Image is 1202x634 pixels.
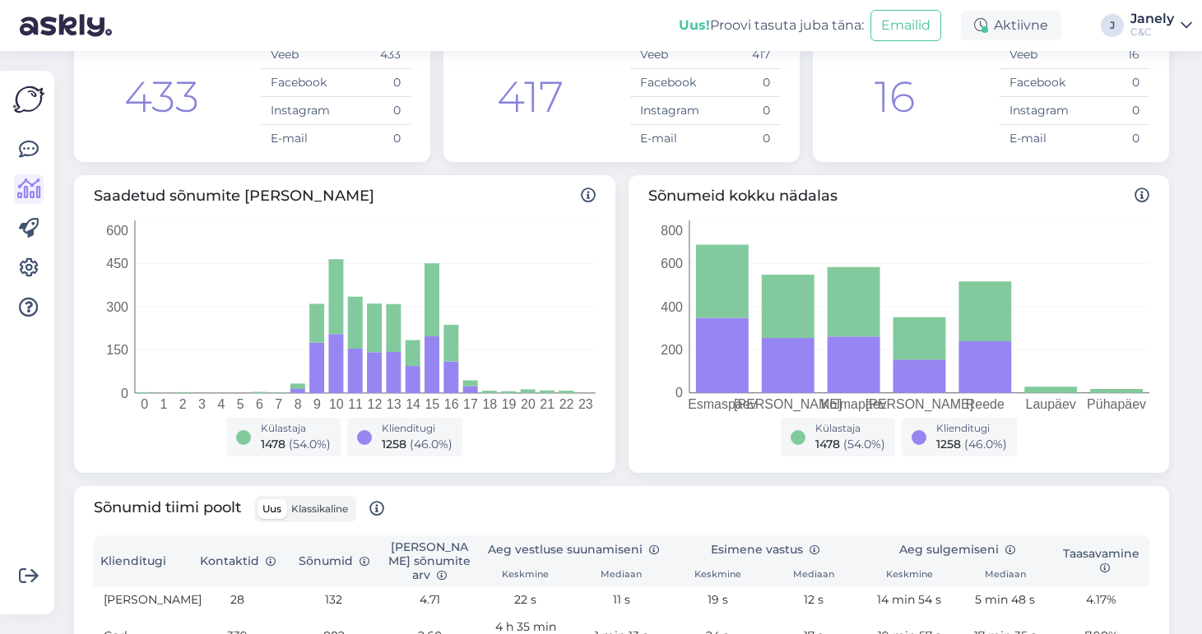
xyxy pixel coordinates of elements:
td: 12 s [765,586,861,613]
tspan: 23 [578,397,593,411]
td: 19 s [670,586,766,613]
td: 0 [705,97,780,125]
button: Emailid [870,10,941,41]
span: ( 46.0 %) [410,437,452,451]
td: 0 [1074,125,1149,153]
td: E-mail [630,125,705,153]
div: C&C [1130,25,1174,39]
tspan: 300 [106,300,128,314]
div: Aktiivne [961,11,1061,40]
div: Janely [1130,12,1174,25]
tspan: 400 [661,300,683,314]
tspan: 8 [295,397,302,411]
td: Veeb [261,41,336,69]
td: 0 [705,125,780,153]
span: Sõnumeid kokku nädalas [648,185,1150,207]
tspan: 150 [106,343,128,357]
td: 11 s [573,586,670,613]
td: 4.17% [1053,586,1149,613]
div: Klienditugi [936,421,1007,436]
tspan: Laupäev [1025,397,1075,411]
tspan: 800 [661,224,683,238]
td: 0 [1074,69,1149,97]
tspan: 22 [559,397,574,411]
tspan: 6 [256,397,263,411]
td: Veeb [630,41,705,69]
td: Instagram [1000,97,1074,125]
span: ( 54.0 %) [289,437,331,451]
th: Kontaktid [190,535,286,586]
tspan: 18 [482,397,497,411]
td: Facebook [261,69,336,97]
div: 417 [497,65,564,129]
span: ( 46.0 %) [964,437,1007,451]
span: Sõnumid tiimi poolt [94,496,384,522]
tspan: 10 [329,397,344,411]
td: Veeb [1000,41,1074,69]
tspan: 4 [217,397,225,411]
td: Instagram [261,97,336,125]
img: Askly Logo [13,84,44,115]
tspan: 0 [675,386,683,400]
tspan: 12 [368,397,383,411]
b: Uus! [679,17,710,33]
div: Külastaja [261,421,331,436]
a: JanelyC&C [1130,12,1192,39]
tspan: Reede [966,397,1005,411]
th: Sõnumid [285,535,382,586]
tspan: 2 [179,397,187,411]
tspan: 16 [444,397,459,411]
span: ( 54.0 %) [843,437,885,451]
td: 22 s [478,586,574,613]
tspan: 7 [275,397,282,411]
tspan: [PERSON_NAME] [734,397,842,412]
div: 433 [124,65,199,129]
th: Aeg sulgemiseni [861,535,1053,564]
td: 14 min 54 s [861,586,958,613]
tspan: 0 [121,386,128,400]
td: 28 [190,586,286,613]
td: 132 [285,586,382,613]
td: [PERSON_NAME] [94,586,190,613]
span: Klassikaline [291,502,348,515]
tspan: 19 [502,397,517,411]
th: Aeg vestluse suunamiseni [478,535,670,564]
tspan: [PERSON_NAME] [866,397,973,412]
div: Proovi tasuta juba täna: [679,16,864,35]
td: 0 [336,97,411,125]
tspan: 15 [425,397,439,411]
tspan: 3 [198,397,206,411]
td: Instagram [630,97,705,125]
div: J [1101,14,1124,37]
span: 1258 [936,437,961,451]
td: E-mail [1000,125,1074,153]
tspan: 11 [348,397,363,411]
tspan: Esmaspäev [688,397,756,411]
tspan: 21 [540,397,555,411]
td: E-mail [261,125,336,153]
tspan: Pühapäev [1087,397,1146,411]
td: Facebook [1000,69,1074,97]
td: 16 [1074,41,1149,69]
span: 1258 [382,437,406,451]
th: Mediaan [573,564,670,587]
th: Taasavamine [1053,535,1149,586]
th: Keskmine [670,564,766,587]
span: Uus [262,502,281,515]
tspan: 450 [106,257,128,271]
tspan: 20 [521,397,536,411]
td: 433 [336,41,411,69]
div: Klienditugi [382,421,452,436]
span: 1478 [815,437,840,451]
th: Keskmine [861,564,958,587]
th: Mediaan [765,564,861,587]
th: [PERSON_NAME] sõnumite arv [382,535,478,586]
tspan: 13 [387,397,401,411]
td: 0 [1074,97,1149,125]
th: Esimene vastus [670,535,861,564]
th: Klienditugi [94,535,190,586]
td: 417 [705,41,780,69]
td: 5 min 48 s [958,586,1054,613]
tspan: 600 [106,224,128,238]
tspan: Kolmapäev [820,397,886,411]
